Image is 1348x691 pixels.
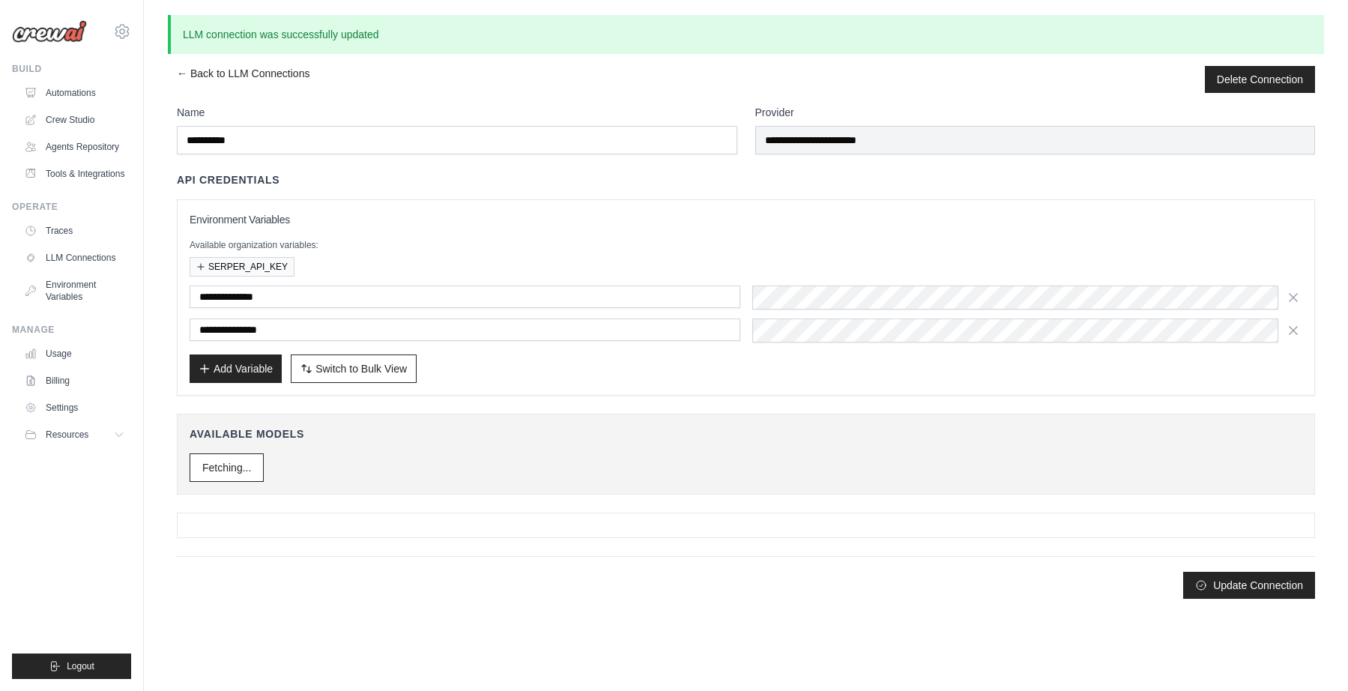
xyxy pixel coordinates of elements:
[67,660,94,672] span: Logout
[190,239,1302,251] p: Available organization variables:
[46,429,88,441] span: Resources
[12,63,131,75] div: Build
[190,257,294,277] button: SERPER_API_KEY
[190,354,282,383] button: Add Variable
[755,105,1316,120] label: Provider
[190,453,264,482] button: Fetching...
[18,369,131,393] a: Billing
[177,105,737,120] label: Name
[18,219,131,243] a: Traces
[18,81,131,105] a: Automations
[18,246,131,270] a: LLM Connections
[177,66,309,93] a: ← Back to LLM Connections
[18,273,131,309] a: Environment Variables
[168,15,1324,54] p: LLM connection was successfully updated
[190,212,1302,227] h3: Environment Variables
[12,201,131,213] div: Operate
[315,361,407,376] span: Switch to Bulk View
[1217,72,1303,87] button: Delete Connection
[18,108,131,132] a: Crew Studio
[18,162,131,186] a: Tools & Integrations
[12,20,87,43] img: Logo
[12,654,131,679] button: Logout
[18,396,131,420] a: Settings
[12,324,131,336] div: Manage
[177,172,279,187] h4: API Credentials
[18,423,131,447] button: Resources
[190,426,1302,441] h4: Available Models
[291,354,417,383] button: Switch to Bulk View
[18,135,131,159] a: Agents Repository
[18,342,131,366] a: Usage
[1183,572,1315,599] button: Update Connection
